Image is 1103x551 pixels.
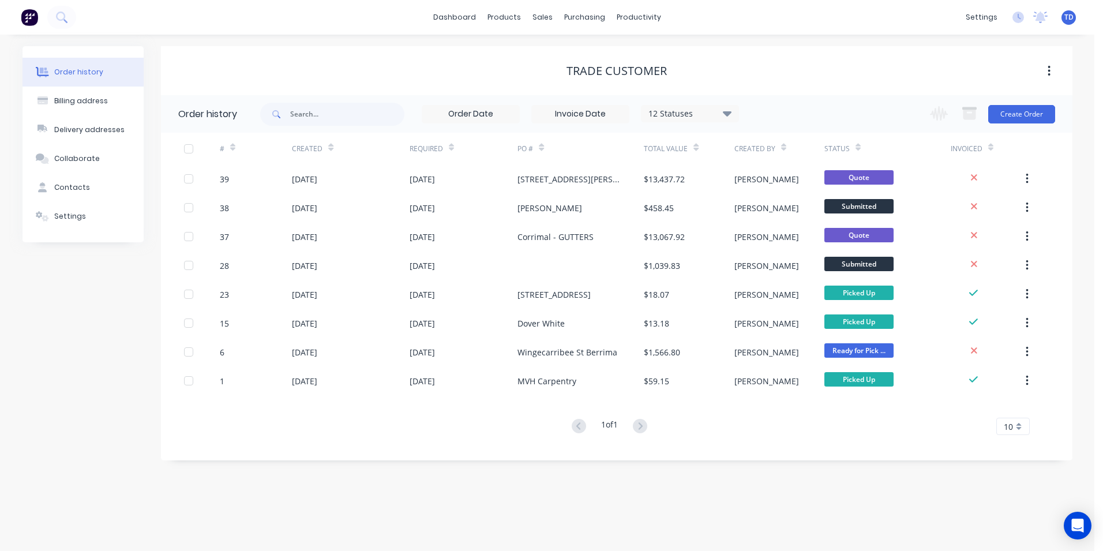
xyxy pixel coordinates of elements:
[220,133,292,164] div: #
[734,346,799,358] div: [PERSON_NAME]
[292,288,317,301] div: [DATE]
[422,106,519,123] input: Order Date
[644,317,669,329] div: $13.18
[54,153,100,164] div: Collaborate
[220,202,229,214] div: 38
[292,260,317,272] div: [DATE]
[734,260,799,272] div: [PERSON_NAME]
[517,288,591,301] div: [STREET_ADDRESS]
[734,375,799,387] div: [PERSON_NAME]
[644,346,680,358] div: $1,566.80
[644,260,680,272] div: $1,039.83
[54,67,103,77] div: Order history
[22,87,144,115] button: Billing address
[1004,421,1013,433] span: 10
[482,9,527,26] div: products
[410,288,435,301] div: [DATE]
[427,9,482,26] a: dashboard
[644,231,685,243] div: $13,067.92
[988,105,1055,123] button: Create Order
[22,115,144,144] button: Delivery addresses
[1064,12,1074,23] span: TD
[824,286,894,300] span: Picked Up
[532,106,629,123] input: Invoice Date
[22,202,144,231] button: Settings
[611,9,667,26] div: productivity
[220,173,229,185] div: 39
[517,375,576,387] div: MVH Carpentry
[601,418,618,435] div: 1 of 1
[558,9,611,26] div: purchasing
[220,260,229,272] div: 28
[644,202,674,214] div: $458.45
[22,173,144,202] button: Contacts
[410,133,518,164] div: Required
[410,202,435,214] div: [DATE]
[292,202,317,214] div: [DATE]
[644,133,734,164] div: Total Value
[644,173,685,185] div: $13,437.72
[410,346,435,358] div: [DATE]
[410,317,435,329] div: [DATE]
[292,231,317,243] div: [DATE]
[517,173,621,185] div: [STREET_ADDRESS][PERSON_NAME]
[517,144,533,154] div: PO #
[644,375,669,387] div: $59.15
[1064,512,1091,539] div: Open Intercom Messenger
[517,202,582,214] div: [PERSON_NAME]
[734,231,799,243] div: [PERSON_NAME]
[220,144,224,154] div: #
[824,144,850,154] div: Status
[824,343,894,358] span: Ready for Pick ...
[734,144,775,154] div: Created By
[734,317,799,329] div: [PERSON_NAME]
[517,346,617,358] div: Wingecarribee St Berrima
[734,133,824,164] div: Created By
[22,144,144,173] button: Collaborate
[292,375,317,387] div: [DATE]
[220,288,229,301] div: 23
[641,107,738,120] div: 12 Statuses
[566,64,667,78] div: Trade Customer
[824,257,894,271] span: Submitted
[410,260,435,272] div: [DATE]
[178,107,237,121] div: Order history
[734,202,799,214] div: [PERSON_NAME]
[517,231,594,243] div: Corrimal - GUTTERS
[410,231,435,243] div: [DATE]
[292,144,322,154] div: Created
[824,133,951,164] div: Status
[527,9,558,26] div: sales
[22,58,144,87] button: Order history
[292,317,317,329] div: [DATE]
[517,317,565,329] div: Dover White
[951,144,982,154] div: Invoiced
[54,125,125,135] div: Delivery addresses
[410,144,443,154] div: Required
[517,133,644,164] div: PO #
[292,173,317,185] div: [DATE]
[220,375,224,387] div: 1
[21,9,38,26] img: Factory
[220,317,229,329] div: 15
[824,199,894,213] span: Submitted
[951,133,1023,164] div: Invoiced
[734,288,799,301] div: [PERSON_NAME]
[292,346,317,358] div: [DATE]
[292,133,409,164] div: Created
[54,182,90,193] div: Contacts
[824,372,894,387] span: Picked Up
[290,103,404,126] input: Search...
[960,9,1003,26] div: settings
[54,96,108,106] div: Billing address
[220,231,229,243] div: 37
[824,228,894,242] span: Quote
[644,144,688,154] div: Total Value
[644,288,669,301] div: $18.07
[410,375,435,387] div: [DATE]
[410,173,435,185] div: [DATE]
[220,346,224,358] div: 6
[824,170,894,185] span: Quote
[824,314,894,329] span: Picked Up
[54,211,86,222] div: Settings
